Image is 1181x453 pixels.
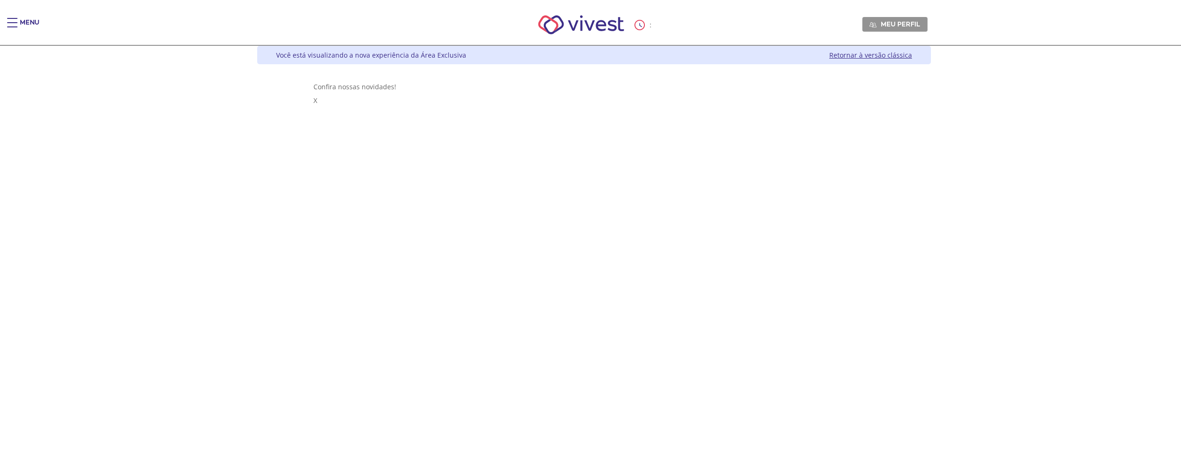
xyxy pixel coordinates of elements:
[829,51,912,60] a: Retornar à versão clássica
[313,82,875,91] div: Confira nossas novidades!
[528,5,635,45] img: Vivest
[862,17,928,31] a: Meu perfil
[20,18,39,37] div: Menu
[276,51,466,60] div: Você está visualizando a nova experiência da Área Exclusiva
[634,20,653,30] div: :
[869,21,877,28] img: Meu perfil
[881,20,920,28] span: Meu perfil
[313,96,317,105] span: X
[250,46,931,453] div: Vivest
